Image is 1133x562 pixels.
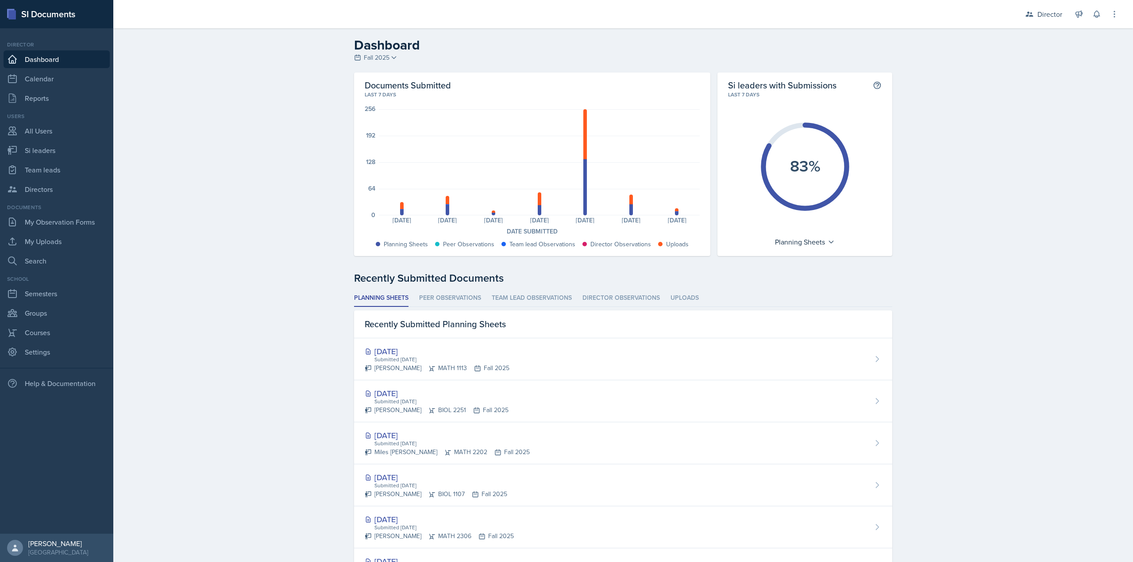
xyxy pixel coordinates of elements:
div: Miles [PERSON_NAME] MATH 2202 Fall 2025 [365,447,530,457]
div: [DATE] [654,217,700,223]
a: Calendar [4,70,110,88]
div: 128 [366,159,375,165]
div: Uploads [666,240,689,249]
div: [DATE] [608,217,654,223]
div: [PERSON_NAME] MATH 2306 Fall 2025 [365,531,514,541]
a: Courses [4,324,110,341]
div: Recently Submitted Planning Sheets [354,310,892,338]
a: All Users [4,122,110,140]
h2: Si leaders with Submissions [728,80,836,91]
a: [DATE] Submitted [DATE] [PERSON_NAME]BIOL 2251Fall 2025 [354,380,892,422]
div: [DATE] [365,513,514,525]
div: [DATE] [365,429,530,441]
a: Search [4,252,110,270]
div: Submitted [DATE] [374,482,507,489]
a: Dashboard [4,50,110,68]
div: [DATE] [379,217,425,223]
div: Submitted [DATE] [374,524,514,531]
div: Date Submitted [365,227,700,236]
a: My Observation Forms [4,213,110,231]
div: [PERSON_NAME] BIOL 2251 Fall 2025 [365,405,509,415]
div: School [4,275,110,283]
li: Planning Sheets [354,290,408,307]
div: [DATE] [516,217,563,223]
div: Director Observations [590,240,651,249]
div: Submitted [DATE] [374,356,509,363]
li: Team lead Observations [492,290,572,307]
span: Fall 2025 [364,53,389,62]
div: 64 [368,185,375,191]
text: 83% [790,154,820,177]
div: Submitted [DATE] [374,398,509,405]
a: Reports [4,89,110,107]
h2: Dashboard [354,37,892,53]
div: Team lead Observations [509,240,575,249]
a: Team leads [4,161,110,179]
a: Directors [4,180,110,198]
div: Users [4,112,110,120]
div: Director [4,41,110,49]
a: [DATE] Submitted [DATE] Miles [PERSON_NAME]MATH 2202Fall 2025 [354,422,892,464]
div: Planning Sheets [771,235,839,249]
div: [DATE] [563,217,609,223]
div: Last 7 days [365,91,700,99]
div: 256 [365,106,375,112]
div: Documents [4,203,110,211]
div: Planning Sheets [384,240,428,249]
li: Peer Observations [419,290,481,307]
a: Settings [4,343,110,361]
div: Help & Documentation [4,375,110,392]
div: 0 [371,212,375,218]
div: Recently Submitted Documents [354,270,892,286]
a: [DATE] Submitted [DATE] [PERSON_NAME]BIOL 1107Fall 2025 [354,464,892,506]
a: Semesters [4,285,110,302]
div: Peer Observations [443,240,494,249]
li: Uploads [671,290,699,307]
li: Director Observations [582,290,660,307]
h2: Documents Submitted [365,80,700,91]
div: [DATE] [365,345,509,357]
div: [DATE] [365,471,507,483]
div: 192 [366,132,375,138]
a: [DATE] Submitted [DATE] [PERSON_NAME]MATH 1113Fall 2025 [354,338,892,380]
a: My Uploads [4,233,110,250]
div: [DATE] [365,387,509,399]
div: Director [1037,9,1062,19]
div: [DATE] [425,217,471,223]
div: [DATE] [470,217,516,223]
div: Last 7 days [728,91,882,99]
div: [PERSON_NAME] [28,539,88,548]
div: [PERSON_NAME] BIOL 1107 Fall 2025 [365,489,507,499]
div: Submitted [DATE] [374,440,530,447]
div: [PERSON_NAME] MATH 1113 Fall 2025 [365,363,509,373]
a: [DATE] Submitted [DATE] [PERSON_NAME]MATH 2306Fall 2025 [354,506,892,548]
a: Si leaders [4,141,110,159]
a: Groups [4,304,110,322]
div: [GEOGRAPHIC_DATA] [28,548,88,557]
